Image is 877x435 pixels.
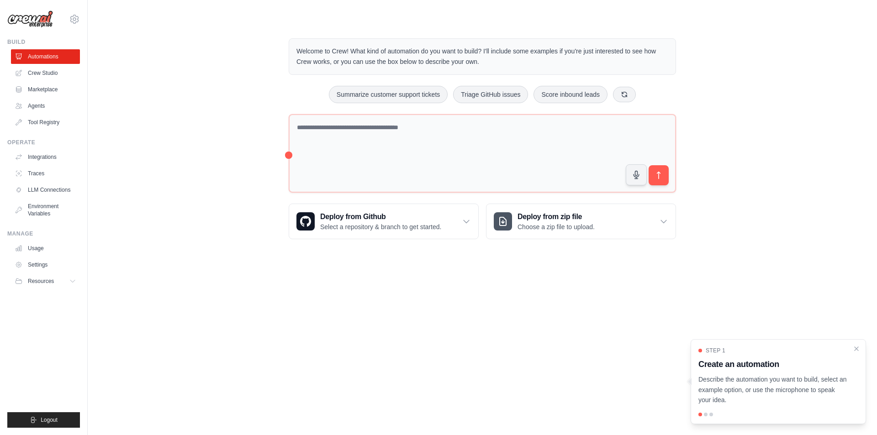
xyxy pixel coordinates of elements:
div: Operate [7,139,80,146]
h3: Create an automation [698,358,847,371]
a: Automations [11,49,80,64]
a: Marketplace [11,82,80,97]
img: Logo [7,10,53,28]
p: Describe the automation you want to build, select an example option, or use the microphone to spe... [698,374,847,405]
a: Integrations [11,150,80,164]
p: Welcome to Crew! What kind of automation do you want to build? I'll include some examples if you'... [296,46,668,67]
a: Tool Registry [11,115,80,130]
a: Usage [11,241,80,256]
a: Traces [11,166,80,181]
span: Logout [41,416,58,424]
a: Settings [11,257,80,272]
p: Choose a zip file to upload. [518,222,595,231]
button: Close walkthrough [853,345,860,352]
div: Manage [7,230,80,237]
span: Resources [28,278,54,285]
h3: Deploy from Github [320,211,441,222]
p: Select a repository & branch to get started. [320,222,441,231]
a: Agents [11,99,80,113]
button: Logout [7,412,80,428]
button: Resources [11,274,80,288]
button: Score inbound leads [534,86,608,103]
span: Step 1 [706,347,725,354]
a: Crew Studio [11,66,80,80]
a: LLM Connections [11,183,80,197]
div: Build [7,38,80,46]
button: Triage GitHub issues [453,86,528,103]
h3: Deploy from zip file [518,211,595,222]
a: Environment Variables [11,199,80,221]
button: Summarize customer support tickets [329,86,448,103]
